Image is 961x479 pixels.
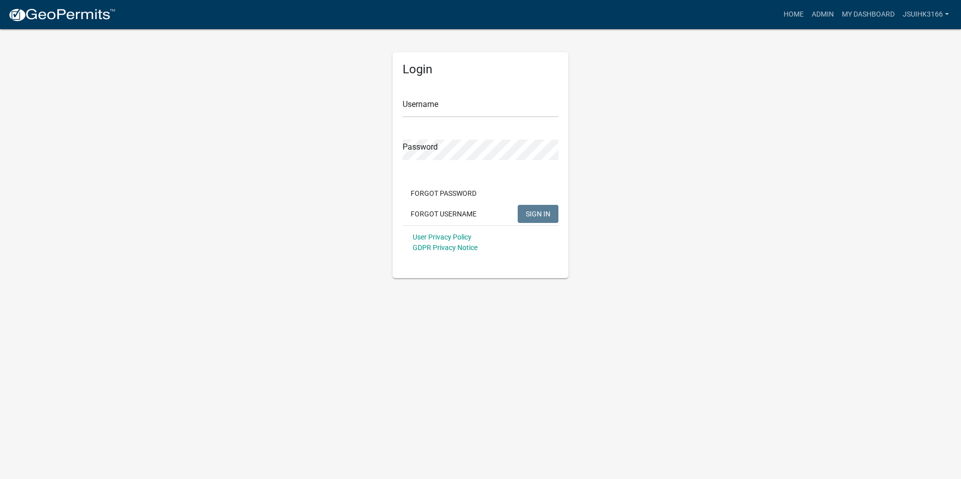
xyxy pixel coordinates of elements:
button: Forgot Password [403,184,485,202]
a: My Dashboard [838,5,899,24]
a: Jsuihk3166 [899,5,953,24]
a: GDPR Privacy Notice [413,244,477,252]
a: Home [780,5,808,24]
button: Forgot Username [403,205,485,223]
a: Admin [808,5,838,24]
a: User Privacy Policy [413,233,471,241]
span: SIGN IN [526,209,550,217]
button: SIGN IN [518,205,558,223]
h5: Login [403,62,558,77]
